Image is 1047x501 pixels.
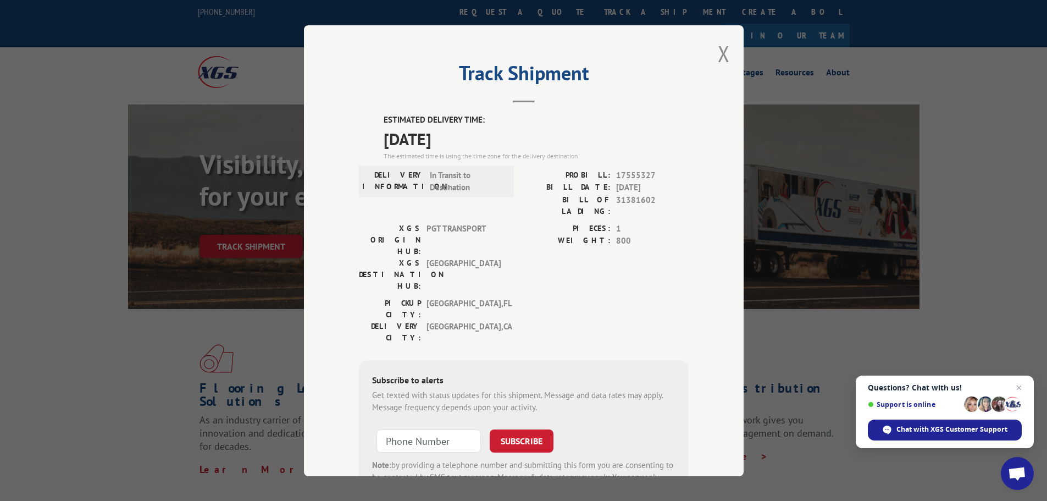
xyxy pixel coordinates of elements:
label: PIECES: [524,222,611,235]
button: Close modal [718,39,730,68]
label: PICKUP CITY: [359,297,421,320]
label: BILL OF LADING: [524,194,611,217]
h2: Track Shipment [359,65,689,86]
input: Phone Number [376,429,481,452]
span: 800 [616,235,689,247]
span: [GEOGRAPHIC_DATA] , CA [426,320,501,343]
label: WEIGHT: [524,235,611,247]
div: Get texted with status updates for this shipment. Message and data rates may apply. Message frequ... [372,389,675,414]
label: XGS ORIGIN HUB: [359,222,421,257]
button: SUBSCRIBE [490,429,553,452]
span: [DATE] [384,126,689,151]
strong: Note: [372,459,391,470]
div: The estimated time is using the time zone for the delivery destination. [384,151,689,161]
label: DELIVERY CITY: [359,320,421,343]
span: 1 [616,222,689,235]
div: by providing a telephone number and submitting this form you are consenting to be contacted by SM... [372,459,675,496]
span: [DATE] [616,181,689,194]
span: [GEOGRAPHIC_DATA] , FL [426,297,501,320]
label: XGS DESTINATION HUB: [359,257,421,291]
label: ESTIMATED DELIVERY TIME: [384,114,689,126]
label: DELIVERY INFORMATION: [362,169,424,194]
span: Questions? Chat with us! [868,383,1022,392]
span: Support is online [868,400,960,409]
span: 17555327 [616,169,689,181]
span: In Transit to Destination [430,169,504,194]
span: 31381602 [616,194,689,217]
span: Chat with XGS Customer Support [868,420,1022,441]
span: Chat with XGS Customer Support [896,425,1007,434]
div: Subscribe to alerts [372,373,675,389]
label: BILL DATE: [524,181,611,194]
label: PROBILL: [524,169,611,181]
span: PGT TRANSPORT [426,222,501,257]
span: [GEOGRAPHIC_DATA] [426,257,501,291]
a: Open chat [1001,457,1034,490]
